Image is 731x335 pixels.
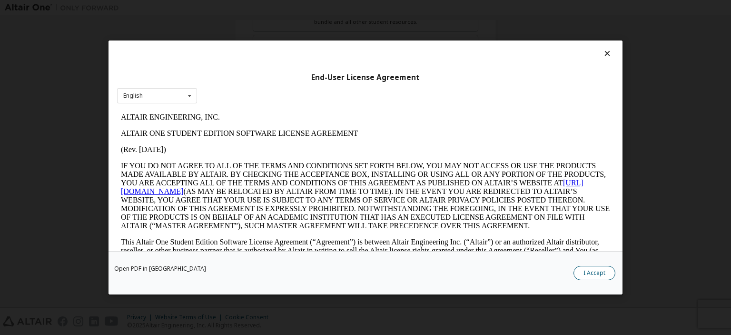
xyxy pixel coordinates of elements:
[4,20,493,29] p: ALTAIR ONE STUDENT EDITION SOFTWARE LICENSE AGREEMENT
[4,129,493,163] p: This Altair One Student Edition Software License Agreement (“Agreement”) is between Altair Engine...
[4,52,493,121] p: IF YOU DO NOT AGREE TO ALL OF THE TERMS AND CONDITIONS SET FORTH BELOW, YOU MAY NOT ACCESS OR USE...
[114,266,206,272] a: Open PDF in [GEOGRAPHIC_DATA]
[117,73,614,82] div: End-User License Agreement
[573,266,615,280] button: I Accept
[4,4,493,12] p: ALTAIR ENGINEERING, INC.
[4,70,466,86] a: [URL][DOMAIN_NAME]
[123,93,143,99] div: English
[4,36,493,45] p: (Rev. [DATE])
